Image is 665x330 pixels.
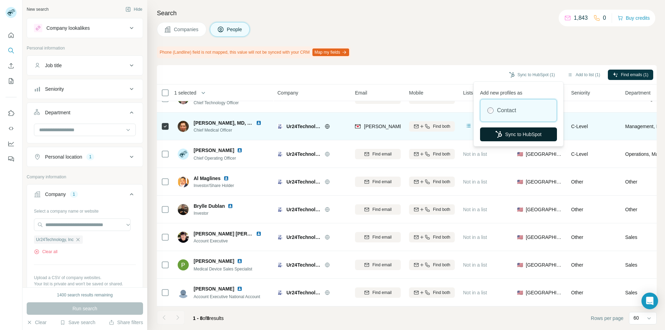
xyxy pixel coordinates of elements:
p: Add new profiles as [480,87,557,96]
button: Company1 [27,186,143,205]
button: Enrich CSV [6,60,17,72]
button: Find email [355,287,401,298]
img: Logo of Ur24Technology, Inc [277,290,283,295]
button: Find email [355,232,401,242]
span: Find both [433,179,450,185]
span: C-Level [571,151,588,157]
span: 1 selected [174,89,196,96]
span: Sales [625,289,637,296]
button: Feedback [6,153,17,165]
span: [GEOGRAPHIC_DATA] [526,234,563,241]
span: Not in a list [463,179,487,185]
span: Not in a list [463,262,487,268]
button: Department [27,104,143,124]
span: Other [571,234,583,240]
span: 8 [207,315,210,321]
span: Not in a list [463,290,487,295]
button: Find both [409,260,455,270]
button: Seniority [27,81,143,97]
span: Account Executive National Account [194,294,260,299]
img: Avatar [178,287,189,298]
button: Find email [355,204,401,215]
span: Mobile [409,89,423,96]
div: 1400 search results remaining [57,292,113,298]
div: Seniority [45,86,64,92]
button: Use Surfe on LinkedIn [6,107,17,119]
button: Find both [409,177,455,187]
div: Company [45,191,66,198]
img: Logo of Ur24Technology, Inc [277,262,283,268]
span: People [227,26,243,33]
img: Avatar [6,7,17,18]
img: Logo of Ur24Technology, Inc [277,234,283,240]
img: Avatar [178,121,189,132]
img: LinkedIn logo [237,286,242,292]
img: Avatar [178,232,189,243]
span: Other [571,262,583,268]
span: Find email [372,262,391,268]
span: Ur24Technology, Inc [286,261,321,268]
p: 1,843 [574,14,588,22]
p: 60 [633,314,639,321]
span: Companies [174,26,199,33]
div: Job title [45,62,62,69]
span: Department [625,89,650,96]
span: [PERSON_NAME] [194,147,234,154]
div: Personal location [45,153,82,160]
span: 🇺🇸 [517,151,523,158]
span: Other [571,207,583,212]
span: Lists [463,89,473,96]
span: Chief Medical Officer [194,127,270,133]
span: [PERSON_NAME] [194,258,234,265]
button: Find both [409,204,455,215]
span: Not in a list [463,96,487,101]
span: Find email [372,206,391,213]
img: Avatar [178,149,189,160]
span: Investor [194,210,241,216]
button: Save search [60,319,95,326]
div: Phone (Landline) field is not mapped, this value will not be synced with your CRM [157,46,351,58]
span: Find email [372,289,391,296]
img: LinkedIn logo [237,258,242,264]
img: LinkedIn logo [237,148,242,153]
span: Ur24Technology, Inc [286,178,321,185]
span: Al Maglines [194,175,221,182]
div: Select a company name or website [34,205,136,214]
button: Hide [121,4,147,15]
span: Sales [625,234,637,241]
span: Find emails (1) [621,72,648,78]
span: 🇺🇸 [517,206,523,213]
span: Ur24Technology, Inc [286,123,321,130]
button: Clear [27,319,46,326]
span: 🇺🇸 [517,178,523,185]
p: 0 [603,14,606,22]
span: Ur24Technology, Inc [36,237,74,243]
span: C-Level [571,96,588,101]
span: Find both [433,262,450,268]
span: Find email [372,151,391,157]
span: Ur24Technology, Inc [286,234,321,241]
button: Personal location1 [27,149,143,165]
span: 🇺🇸 [517,261,523,268]
img: LinkedIn logo [256,231,261,237]
span: Other [571,179,583,185]
button: Find both [409,232,455,242]
button: Find email [355,177,401,187]
span: C-Level [571,124,588,129]
span: Ur24Technology, Inc [286,206,321,213]
span: [GEOGRAPHIC_DATA] [526,178,563,185]
p: Your list is private and won't be saved or shared. [34,281,136,287]
button: Find both [409,287,455,298]
button: Job title [27,57,143,74]
span: [GEOGRAPHIC_DATA] [526,289,563,296]
span: Find both [433,123,450,130]
span: Other [625,178,637,185]
span: 1 - 8 [193,315,203,321]
span: Email [355,89,367,96]
p: Upload a CSV of company websites. [34,275,136,281]
img: Logo of Ur24Technology, Inc [277,151,283,157]
button: Map my fields [312,48,349,56]
span: Not in a list [463,234,487,240]
span: Seniority [571,89,590,96]
div: Company lookalikes [46,25,90,32]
